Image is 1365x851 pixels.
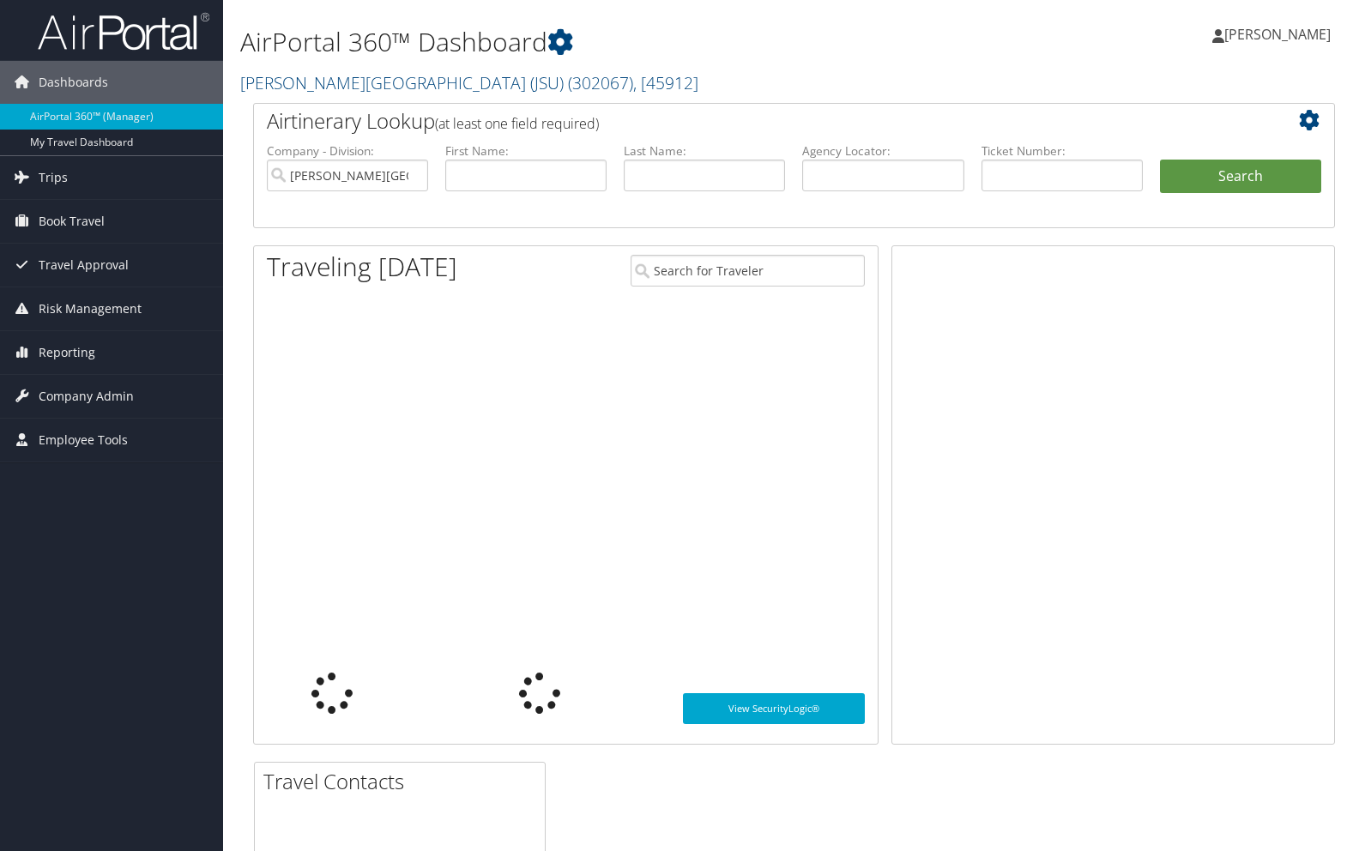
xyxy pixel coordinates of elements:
[802,142,963,160] label: Agency Locator:
[1212,9,1348,60] a: [PERSON_NAME]
[1160,160,1321,194] button: Search
[39,61,108,104] span: Dashboards
[683,693,865,724] a: View SecurityLogic®
[39,419,128,462] span: Employee Tools
[445,142,607,160] label: First Name:
[39,375,134,418] span: Company Admin
[38,11,209,51] img: airportal-logo.png
[39,331,95,374] span: Reporting
[1224,25,1331,44] span: [PERSON_NAME]
[39,287,142,330] span: Risk Management
[631,255,865,287] input: Search for Traveler
[267,249,457,285] h1: Traveling [DATE]
[39,244,129,287] span: Travel Approval
[568,71,633,94] span: ( 302067 )
[263,767,545,796] h2: Travel Contacts
[981,142,1143,160] label: Ticket Number:
[240,71,698,94] a: [PERSON_NAME][GEOGRAPHIC_DATA] (JSU)
[633,71,698,94] span: , [ 45912 ]
[267,106,1231,136] h2: Airtinerary Lookup
[39,200,105,243] span: Book Travel
[624,142,785,160] label: Last Name:
[435,114,599,133] span: (at least one field required)
[39,156,68,199] span: Trips
[240,24,979,60] h1: AirPortal 360™ Dashboard
[267,142,428,160] label: Company - Division:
